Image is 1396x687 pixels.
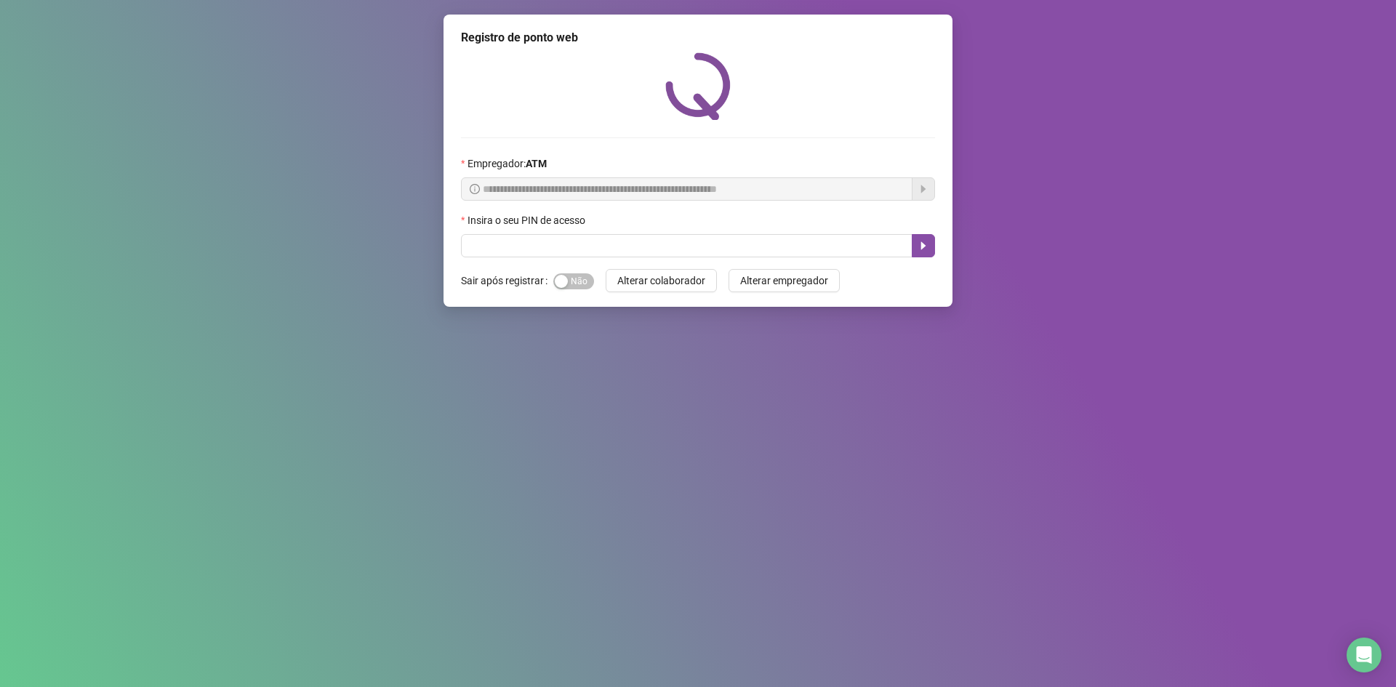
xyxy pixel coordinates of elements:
div: Registro de ponto web [461,29,935,47]
span: Empregador : [468,156,547,172]
div: Open Intercom Messenger [1347,638,1381,672]
button: Alterar empregador [729,269,840,292]
label: Insira o seu PIN de acesso [461,212,595,228]
strong: ATM [526,158,547,169]
span: Alterar empregador [740,273,828,289]
span: caret-right [918,240,929,252]
img: QRPoint [665,52,731,120]
span: info-circle [470,184,480,194]
label: Sair após registrar [461,269,553,292]
button: Alterar colaborador [606,269,717,292]
span: Alterar colaborador [617,273,705,289]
